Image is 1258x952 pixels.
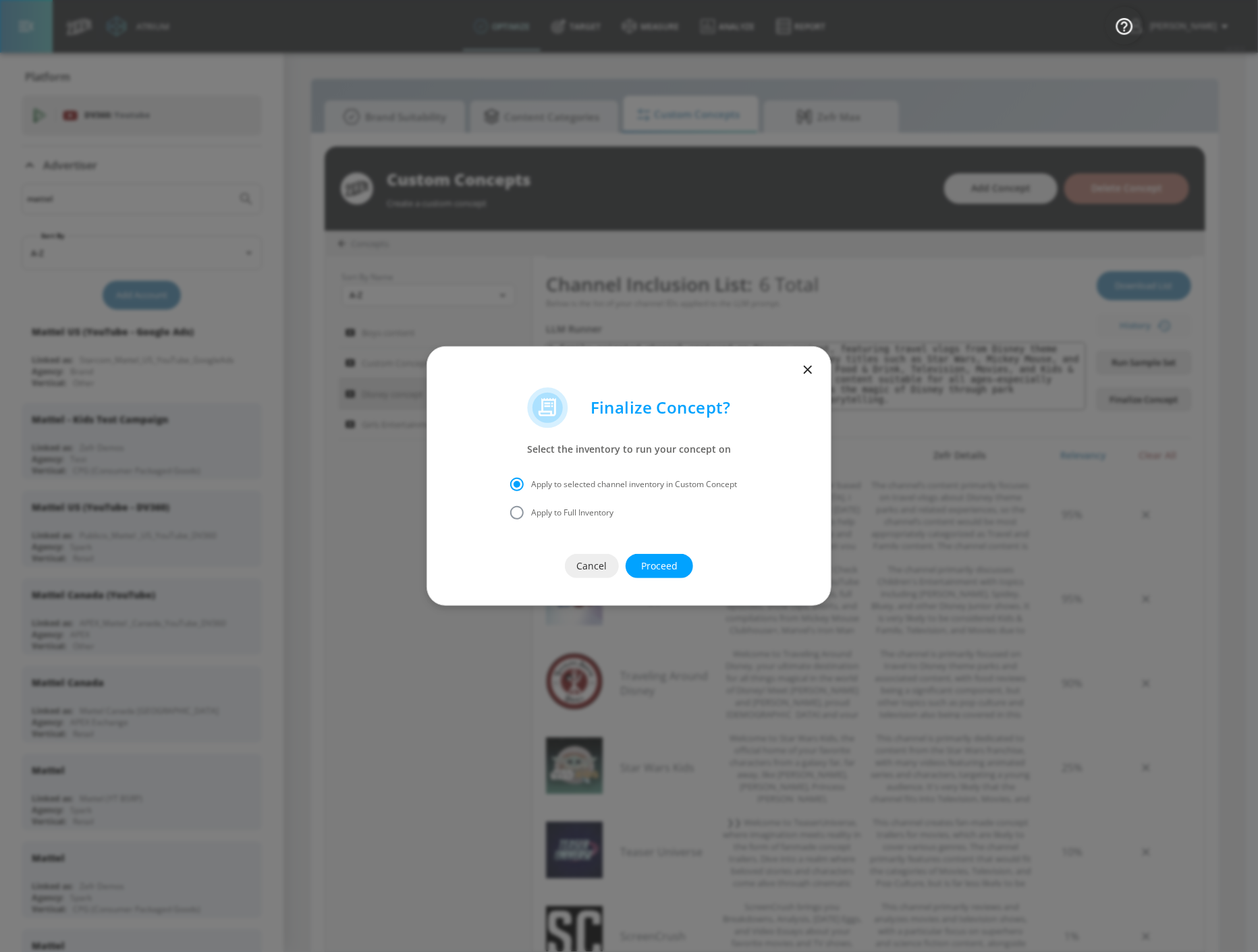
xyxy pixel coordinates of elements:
[531,507,613,519] span: Apply to Full Inventory
[653,558,666,575] span: Proceed
[626,554,693,578] button: Proceed
[591,398,731,418] p: Finalize Concept?
[531,478,737,491] span: Apply to selected channel inventory in Custom Concept
[565,554,619,578] button: Cancel
[501,443,757,455] p: Select the inventory to run your concept on
[1105,7,1143,45] button: Open Resource Center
